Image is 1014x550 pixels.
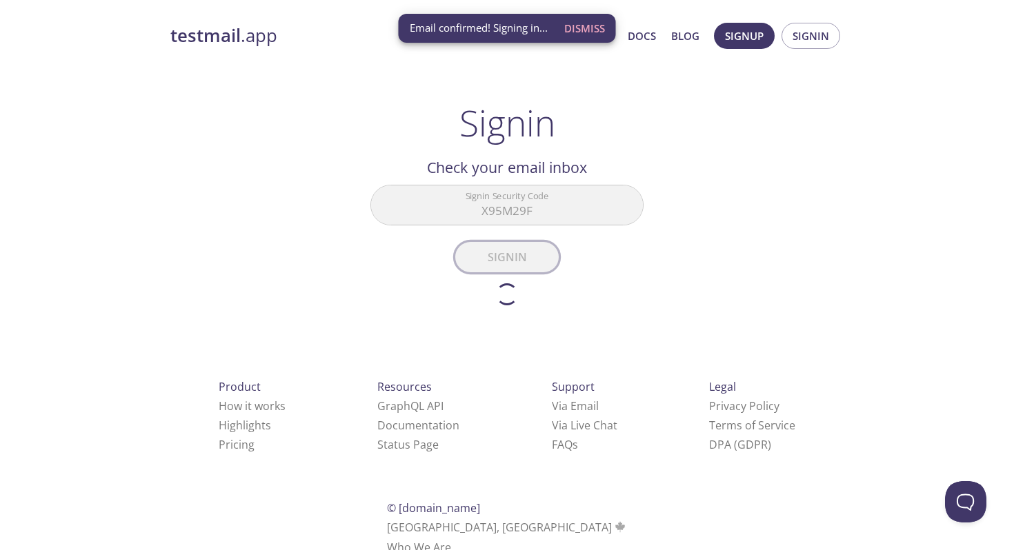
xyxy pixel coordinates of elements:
span: © [DOMAIN_NAME] [387,500,480,516]
span: Email confirmed! Signing in... [410,21,548,35]
a: Blog [671,27,699,45]
a: testmail.app [170,24,495,48]
a: DPA (GDPR) [709,437,771,452]
a: Via Email [552,398,599,414]
a: Status Page [377,437,439,452]
a: GraphQL API [377,398,444,414]
iframe: Help Scout Beacon - Open [945,481,986,522]
a: How it works [219,398,286,414]
a: Privacy Policy [709,398,779,414]
button: Signup [714,23,775,49]
a: Terms of Service [709,418,795,433]
strong: testmail [170,23,241,48]
h2: Check your email inbox [370,156,644,179]
span: Product [219,379,261,394]
span: Legal [709,379,736,394]
span: Signup [725,27,764,45]
button: Dismiss [559,15,610,41]
span: Dismiss [564,19,605,37]
span: Resources [377,379,432,394]
a: Documentation [377,418,459,433]
a: Docs [628,27,656,45]
a: FAQ [552,437,578,452]
span: Support [552,379,595,394]
span: Signin [793,27,829,45]
span: s [573,437,578,452]
a: Via Live Chat [552,418,617,433]
span: [GEOGRAPHIC_DATA], [GEOGRAPHIC_DATA] [387,520,628,535]
h1: Signin [459,102,555,143]
a: Pricing [219,437,255,452]
button: Signin [782,23,840,49]
a: Highlights [219,418,271,433]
